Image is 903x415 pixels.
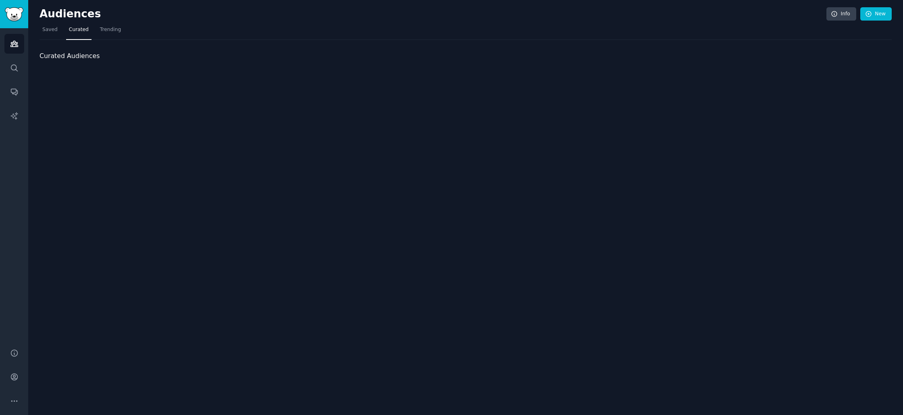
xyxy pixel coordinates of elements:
span: Trending [100,26,121,33]
span: Curated [69,26,89,33]
span: Saved [42,26,58,33]
a: Saved [40,23,60,40]
img: GummySearch logo [5,7,23,21]
a: New [860,7,892,21]
a: Curated [66,23,92,40]
span: Curated Audiences [40,51,100,61]
h2: Audiences [40,8,826,21]
a: Info [826,7,856,21]
a: Trending [97,23,124,40]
